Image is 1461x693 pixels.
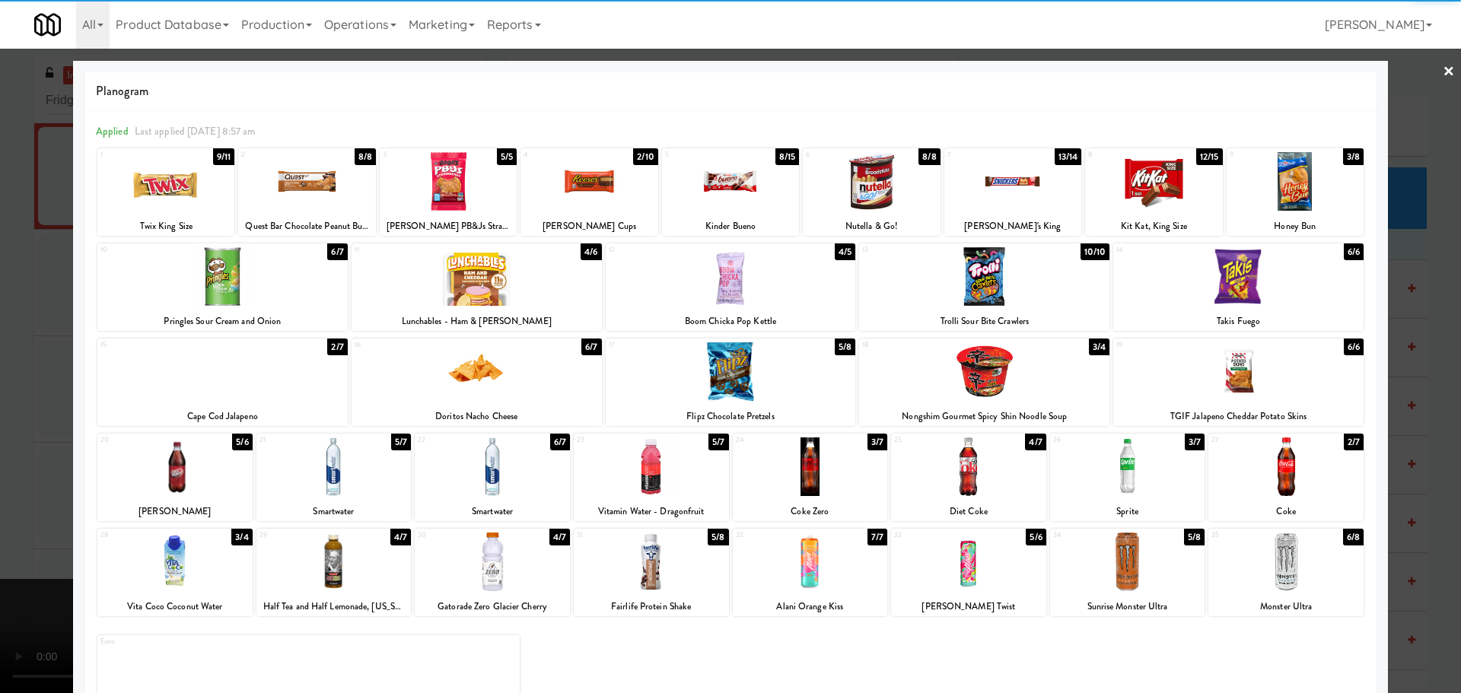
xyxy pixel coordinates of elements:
div: 6/7 [550,434,570,450]
div: 29 [259,529,334,542]
div: Flipz Chocolate Pretzels [608,407,854,426]
div: [PERSON_NAME] [100,502,250,521]
span: Applied [96,124,129,138]
div: 6/8 [1343,529,1364,545]
div: Lunchables - Ham & [PERSON_NAME] [354,312,600,331]
div: 7/7 [867,529,887,545]
div: Twix King Size [100,217,232,236]
div: 5/8 [708,529,728,545]
div: Coke Zero [735,502,886,521]
div: 2 [241,148,307,161]
div: Coke [1208,502,1364,521]
div: [PERSON_NAME] Twist [893,597,1044,616]
div: Twix King Size [97,217,234,236]
div: Sprite [1050,502,1205,521]
div: 175/8Flipz Chocolate Pretzels [606,339,856,426]
div: 315/8Fairlife Protein Shake [574,529,729,616]
div: 6/6 [1344,243,1364,260]
div: 272/7Coke [1208,434,1364,521]
div: 4/7 [1025,434,1046,450]
div: [PERSON_NAME] [97,502,253,521]
div: Vitamin Water - Dragonfruit [574,502,729,521]
div: 19/11Twix King Size [97,148,234,236]
div: Fairlife Protein Shake [576,597,727,616]
div: Takis Fuego [1116,312,1361,331]
div: Sunrise Monster Ultra [1050,597,1205,616]
div: 20 [100,434,175,447]
div: 18 [862,339,984,351]
div: 152/7Cape Cod Jalapeno [97,339,348,426]
div: Gatorade Zero Glacier Cherry [415,597,570,616]
div: Alani Orange Kiss [735,597,886,616]
div: 294/7Half Tea and Half Lemonade, [US_STATE] [PERSON_NAME] [256,529,412,616]
div: 13 [862,243,984,256]
div: Diet Coke [891,502,1046,521]
div: 8/15 [775,148,799,165]
div: 6 [806,148,871,161]
div: 3/4 [231,529,252,545]
div: 5/6 [232,434,252,450]
div: 21 [259,434,334,447]
div: Trolli Sour Bite Crawlers [859,312,1109,331]
div: 4/7 [390,529,411,545]
div: 3/7 [867,434,887,450]
div: 6/6 [1344,339,1364,355]
div: Nutella & Go! [803,217,940,236]
div: 10 [100,243,222,256]
div: Half Tea and Half Lemonade, [US_STATE] [PERSON_NAME] [259,597,409,616]
div: 11 [355,243,476,256]
div: 8/8 [355,148,376,165]
div: Cape Cod Jalapeno [100,407,345,426]
div: Smartwater [415,502,570,521]
img: Micromart [34,11,61,38]
div: 3/4 [1089,339,1109,355]
div: Smartwater [256,502,412,521]
div: 263/7Sprite [1050,434,1205,521]
div: 5/6 [1026,529,1046,545]
div: 10/10 [1081,243,1110,260]
div: 13/14 [1055,148,1082,165]
div: TGIF Jalapeno Cheddar Potato Skins [1116,407,1361,426]
div: Doritos Nacho Cheese [352,407,602,426]
div: 6/7 [581,339,601,355]
div: 5/7 [708,434,728,450]
div: Boom Chicka Pop Kettle [608,312,854,331]
div: 8/8 [918,148,940,165]
div: 19 [1116,339,1238,351]
div: TGIF Jalapeno Cheddar Potato Skins [1113,407,1364,426]
div: Nutella & Go! [805,217,937,236]
div: 7 [947,148,1013,161]
div: Alani Orange Kiss [733,597,888,616]
div: 2/7 [1344,434,1364,450]
div: 226/7Smartwater [415,434,570,521]
div: Lunchables - Ham & [PERSON_NAME] [352,312,602,331]
div: Quest Bar Chocolate Peanut Butter [240,217,373,236]
div: 33 [894,529,969,542]
div: 205/6[PERSON_NAME] [97,434,253,521]
div: 2/10 [633,148,657,165]
div: Monster Ultra [1211,597,1361,616]
div: Sprite [1052,502,1203,521]
div: 12/15 [1196,148,1223,165]
div: [PERSON_NAME] Cups [520,217,657,236]
div: 335/6[PERSON_NAME] Twist [891,529,1046,616]
div: [PERSON_NAME] Cups [523,217,655,236]
div: Extra [100,635,308,648]
div: 4/5 [835,243,855,260]
div: 243/7Coke Zero [733,434,888,521]
div: 15 [100,339,222,351]
div: 17 [609,339,730,351]
div: 5/5 [497,148,517,165]
div: 166/7Doritos Nacho Cheese [352,339,602,426]
div: 235/7Vitamin Water - Dragonfruit [574,434,729,521]
div: 3 [383,148,448,161]
div: 30 [418,529,492,542]
div: Half Tea and Half Lemonade, [US_STATE] [PERSON_NAME] [256,597,412,616]
div: 812/15Kit Kat, King Size [1085,148,1222,236]
div: 4/6 [581,243,601,260]
div: [PERSON_NAME] PB&Js Strawberry [382,217,514,236]
div: [PERSON_NAME]'s King [947,217,1079,236]
div: Kinder Bueno [664,217,797,236]
div: 114/6Lunchables - Ham & [PERSON_NAME] [352,243,602,331]
div: 24 [736,434,810,447]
